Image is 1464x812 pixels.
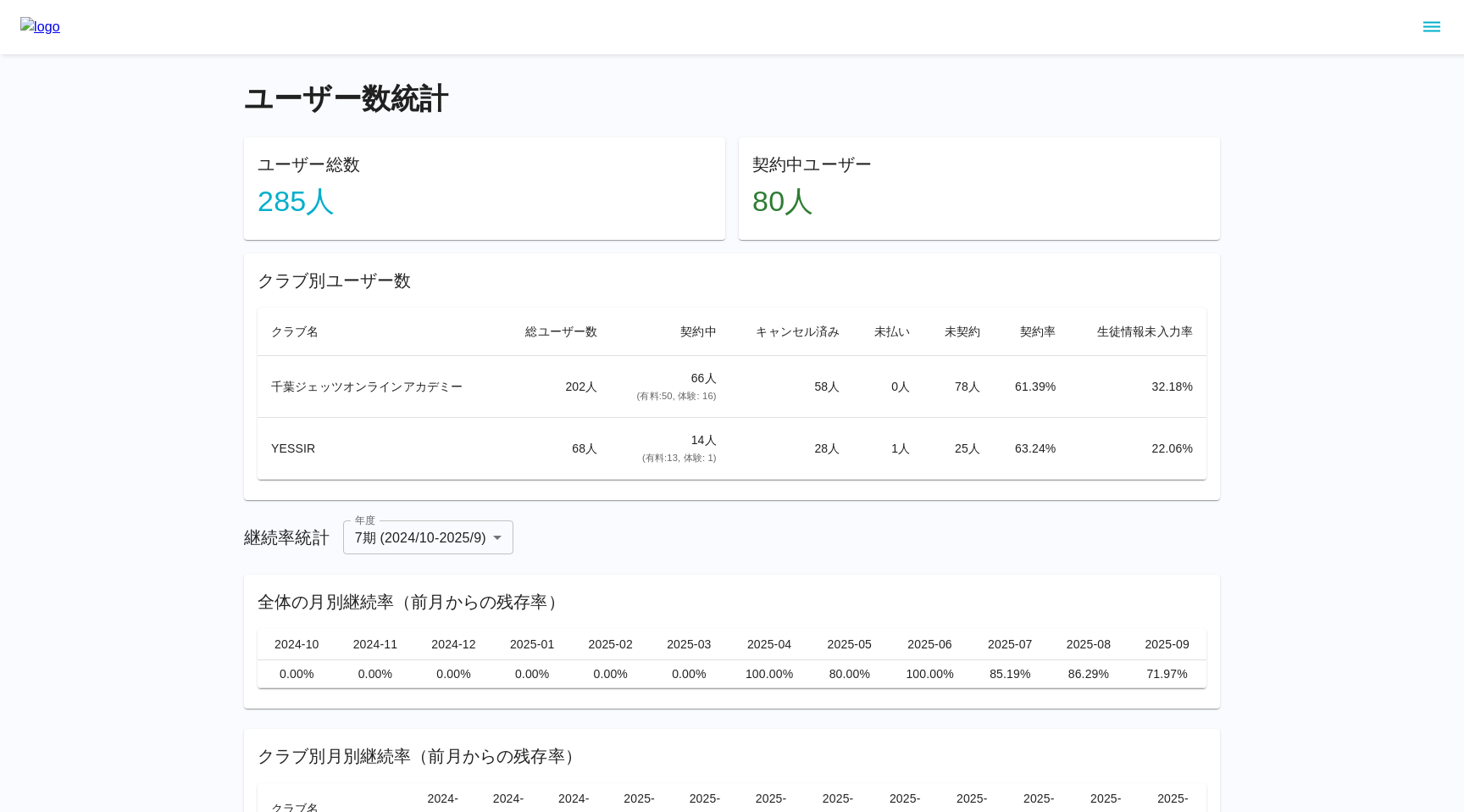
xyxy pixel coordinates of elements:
td: 32.18 % [1069,355,1206,417]
label: 年度 [355,513,375,527]
td: 85.19% [971,660,1050,688]
th: 2025-04 [729,629,811,660]
td: 25 人 [923,418,994,480]
td: 68 人 [501,418,611,480]
th: 未契約 [923,308,994,356]
h6: 全体の月別継続率（前月からの残存率） [258,588,1206,615]
td: 71.97% [1128,660,1206,688]
th: 生徒情報未入力率 [1069,308,1206,356]
th: 未払い [853,308,923,356]
td: 78 人 [923,355,994,417]
td: 0.00% [650,660,729,688]
th: 2025-08 [1050,629,1128,660]
td: 202 人 [501,355,611,417]
td: 86.29% [1050,660,1128,688]
img: logo [20,17,60,37]
h6: ユーザー総数 [258,151,712,178]
td: 28 人 [730,418,854,480]
th: 2025-05 [811,629,890,660]
th: 契約中 [611,308,729,356]
th: 2024-10 [258,629,336,660]
td: 0.00% [258,660,336,688]
td: 0.00% [414,660,493,688]
th: 2025-06 [889,629,971,660]
td: 100.00% [889,660,971,688]
h4: 285 人 [258,184,712,220]
span: (有料: 13 , 体験: 1 ) [642,453,717,463]
h6: クラブ別月別継続率（前月からの残存率） [258,742,1206,770]
th: 2025-09 [1128,629,1206,660]
th: 2025-03 [650,629,729,660]
td: 61.39 % [994,355,1069,417]
td: 0 人 [853,355,923,417]
th: クラブ名 [258,308,501,356]
h4: 80 人 [752,184,1206,220]
div: 7期 (2024/10-2025/9) [343,520,513,554]
td: 1 人 [853,418,923,480]
h6: クラブ別ユーザー数 [258,267,1206,294]
th: キャンセル済み [730,308,854,356]
td: YESSIR [258,418,501,480]
h6: 継続率統計 [244,524,330,551]
td: 0.00% [336,660,415,688]
td: 22.06 % [1069,418,1206,480]
th: 2024-11 [336,629,415,660]
td: 0.00% [571,660,650,688]
th: 2025-02 [571,629,650,660]
td: 58 人 [730,355,854,417]
th: 2025-01 [493,629,572,660]
td: 100.00% [729,660,811,688]
td: 0.00% [493,660,572,688]
th: 総ユーザー数 [501,308,611,356]
th: 契約率 [994,308,1069,356]
h6: 契約中ユーザー [752,151,1206,178]
th: 2024-12 [414,629,493,660]
th: 2025-07 [971,629,1050,660]
td: 63.24 % [994,418,1069,480]
button: sidemenu [1417,13,1446,42]
td: 66 人 [611,355,729,417]
td: 千葉ジェッツオンラインアカデミー [258,355,501,417]
td: 14 人 [611,418,729,480]
td: 80.00% [811,660,890,688]
span: (有料: 50 , 体験: 16 ) [637,391,717,401]
h4: ユーザー数統計 [244,81,1220,117]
